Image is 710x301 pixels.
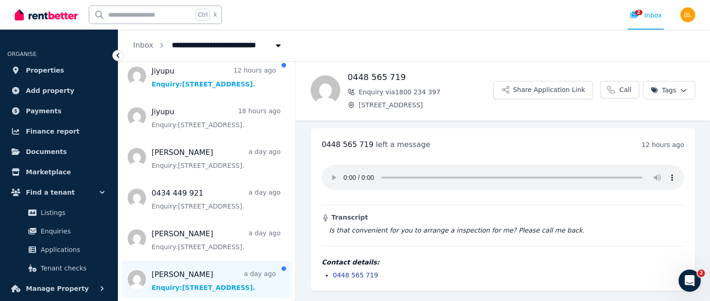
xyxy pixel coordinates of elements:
a: Applications [11,240,107,259]
span: Payments [26,105,61,117]
span: Enquiries [41,226,103,237]
a: Add property [7,81,110,100]
span: k [214,11,217,18]
span: Documents [26,146,67,157]
iframe: Intercom live chat [679,270,701,292]
span: 2 [698,270,705,277]
button: Tags [643,81,695,99]
nav: Breadcrumb [118,30,298,61]
blockquote: Is that convenient for you to arrange a inspection for me? Please call me back. [322,226,684,235]
button: Manage Property [7,279,110,298]
span: Manage Property [26,283,89,294]
span: Finance report [26,126,80,137]
a: [PERSON_NAME]a day agoEnquiry:[STREET_ADDRESS]. [152,269,276,292]
a: Jiyupu18 hours agoEnquiry:[STREET_ADDRESS]. [152,106,281,129]
a: Call [600,81,639,98]
span: Find a tenant [26,187,75,198]
span: Enquiry via 1800 234 397 [359,87,493,97]
span: left a message [376,140,430,149]
a: [PERSON_NAME]a day agoEnquiry:[STREET_ADDRESS]. [152,147,281,170]
span: 0448 565 719 [322,140,373,149]
a: Finance report [7,122,110,141]
a: Marketplace [7,163,110,181]
span: [STREET_ADDRESS] [359,100,493,110]
img: RentBetter [15,8,78,22]
a: Properties [7,61,110,80]
span: Tenant checks [41,263,103,274]
span: ORGANISE [7,51,37,57]
h1: 0448 565 719 [348,71,493,84]
time: 12 hours ago [642,141,684,148]
span: Listings [41,207,103,218]
span: Call [619,85,631,94]
a: Payments [7,102,110,120]
span: Marketplace [26,166,71,178]
a: Tenant checks [11,259,107,277]
div: Inbox [630,11,662,20]
a: Enquiries [11,222,107,240]
a: Documents [7,142,110,161]
h4: Contact details: [322,258,684,267]
a: Inbox [133,41,153,49]
h3: Transcript [322,213,684,222]
span: Properties [26,65,64,76]
span: Add property [26,85,74,96]
span: 2 [635,10,643,15]
img: 0448 565 719 [311,75,340,105]
span: Ctrl [196,9,210,21]
span: Tags [651,86,676,95]
button: Find a tenant [7,183,110,202]
a: Listings [11,203,107,222]
a: 0434 449 921a day agoEnquiry:[STREET_ADDRESS]. [152,188,281,211]
span: Applications [41,244,103,255]
a: [PERSON_NAME]a day agoEnquiry:[STREET_ADDRESS]. [152,228,281,252]
img: Brandon Lim [680,7,695,22]
a: 0448 565 719 [333,271,378,279]
a: Jiyupu12 hours agoEnquiry:[STREET_ADDRESS]. [152,66,276,89]
button: Share Application Link [493,81,593,99]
